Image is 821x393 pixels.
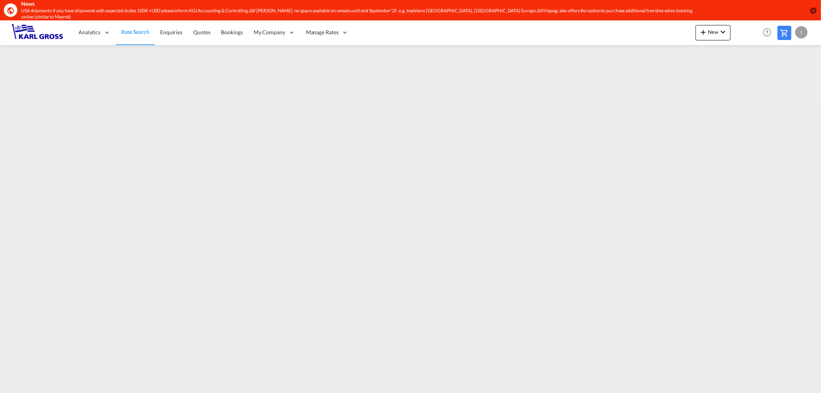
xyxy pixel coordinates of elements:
[301,20,354,45] div: Manage Rates
[216,20,248,45] a: Bookings
[21,8,695,21] div: USA shipments: if you have shipments with expected duties 100K +USD please inform KGI Accounting ...
[718,27,727,37] md-icon: icon-chevron-down
[116,20,155,45] a: Rate Search
[160,29,182,35] span: Enquiries
[699,27,708,37] md-icon: icon-plus 400-fg
[761,26,778,40] div: Help
[193,29,210,35] span: Quotes
[7,7,15,14] md-icon: icon-earth
[795,26,808,38] div: I
[248,20,301,45] div: My Company
[696,25,731,40] button: icon-plus 400-fgNewicon-chevron-down
[254,28,285,36] span: My Company
[12,24,64,41] img: 3269c73066d711f095e541db4db89301.png
[699,29,727,35] span: New
[155,20,188,45] a: Enquiries
[761,26,774,39] span: Help
[188,20,216,45] a: Quotes
[121,28,149,35] span: Rate Search
[79,28,100,36] span: Analytics
[809,7,817,14] button: icon-close-circle
[221,29,243,35] span: Bookings
[73,20,116,45] div: Analytics
[306,28,339,36] span: Manage Rates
